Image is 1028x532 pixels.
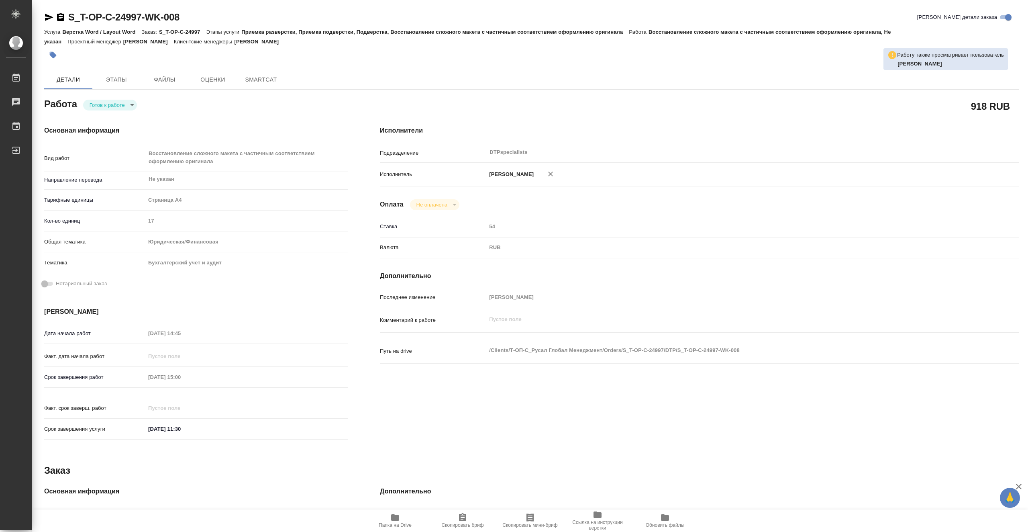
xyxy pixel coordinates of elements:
span: Нотариальный заказ [56,280,107,288]
input: Пустое поле [486,221,966,232]
h4: Оплата [380,200,404,209]
p: Тарифные единицы [44,196,145,204]
span: Детали [49,75,88,85]
span: 🙏 [1003,489,1017,506]
h4: Дополнительно [380,271,1019,281]
span: Скопировать мини-бриф [502,522,557,528]
p: Валюта [380,243,486,252]
span: Файлы [145,75,184,85]
button: Обновить файлы [631,509,699,532]
span: Скопировать бриф [441,522,483,528]
input: Пустое поле [145,507,348,519]
h4: Основная информация [44,126,348,135]
b: [PERSON_NAME] [897,61,942,67]
button: Скопировать бриф [429,509,496,532]
p: Направление перевода [44,176,145,184]
button: Ссылка на инструкции верстки [564,509,631,532]
p: Оксютович Ирина [897,60,1004,68]
div: RUB [486,241,966,254]
p: Срок завершения работ [44,373,145,381]
h2: Заказ [44,464,70,477]
div: Готов к работе [410,199,459,210]
span: Ссылка на инструкции верстки [569,520,626,531]
p: Клиентские менеджеры [174,39,235,45]
p: Общая тематика [44,238,145,246]
span: Этапы [97,75,136,85]
div: Готов к работе [83,100,137,110]
p: Срок завершения услуги [44,425,145,433]
p: Путь на drive [380,347,486,355]
p: Код заказа [44,509,145,517]
h2: 918 RUB [971,99,1010,113]
input: Пустое поле [145,327,216,339]
input: Пустое поле [145,350,216,362]
h4: [PERSON_NAME] [44,307,348,317]
div: Бухгалтерский учет и аудит [145,256,348,270]
p: Проектный менеджер [67,39,123,45]
h4: Исполнители [380,126,1019,135]
button: Готов к работе [87,102,127,108]
h4: Дополнительно [380,487,1019,496]
p: Исполнитель [380,170,486,178]
button: Скопировать мини-бриф [496,509,564,532]
button: Не оплачена [414,201,450,208]
textarea: /Clients/Т-ОП-С_Русал Глобал Менеджмент/Orders/S_T-OP-C-24997/DTP/S_T-OP-C-24997-WK-008 [486,344,966,357]
p: Кол-во единиц [44,217,145,225]
p: Работу также просматривает пользователь [897,51,1004,59]
span: Оценки [194,75,232,85]
p: Услуга [44,29,62,35]
div: Юридическая/Финансовая [145,235,348,249]
p: Подразделение [380,149,486,157]
span: Обновить файлы [646,522,685,528]
p: [PERSON_NAME] [486,170,534,178]
p: Работа [629,29,649,35]
input: Пустое поле [145,371,216,383]
p: Заказ: [142,29,159,35]
p: Верстка Word / Layout Word [62,29,141,35]
button: Скопировать ссылку [56,12,65,22]
p: Дата начала работ [44,329,145,338]
h4: Основная информация [44,487,348,496]
h2: Работа [44,96,77,110]
p: Приемка разверстки, Приемка подверстки, Подверстка, Восстановление сложного макета с частичным со... [241,29,629,35]
span: Папка на Drive [379,522,412,528]
p: Этапы услуги [206,29,241,35]
div: Страница А4 [145,193,348,207]
input: Пустое поле [486,507,966,519]
button: Папка на Drive [361,509,429,532]
a: S_T-OP-C-24997-WK-008 [68,12,179,23]
p: Ставка [380,223,486,231]
p: Комментарий к работе [380,316,486,324]
p: [PERSON_NAME] [234,39,285,45]
button: Скопировать ссылку для ЯМессенджера [44,12,54,22]
input: Пустое поле [145,215,348,227]
button: Удалить исполнителя [542,165,559,183]
p: Тематика [44,259,145,267]
p: S_T-OP-C-24997 [159,29,206,35]
input: Пустое поле [145,402,216,414]
span: [PERSON_NAME] детали заказа [917,13,997,21]
p: Факт. срок заверш. работ [44,404,145,412]
p: Последнее изменение [380,293,486,301]
input: Пустое поле [486,291,966,303]
p: Вид работ [44,154,145,162]
input: ✎ Введи что-нибудь [145,423,216,435]
p: Путь на drive [380,509,486,517]
span: SmartCat [242,75,280,85]
p: Факт. дата начала работ [44,352,145,360]
button: Добавить тэг [44,46,62,64]
p: [PERSON_NAME] [123,39,174,45]
button: 🙏 [1000,488,1020,508]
